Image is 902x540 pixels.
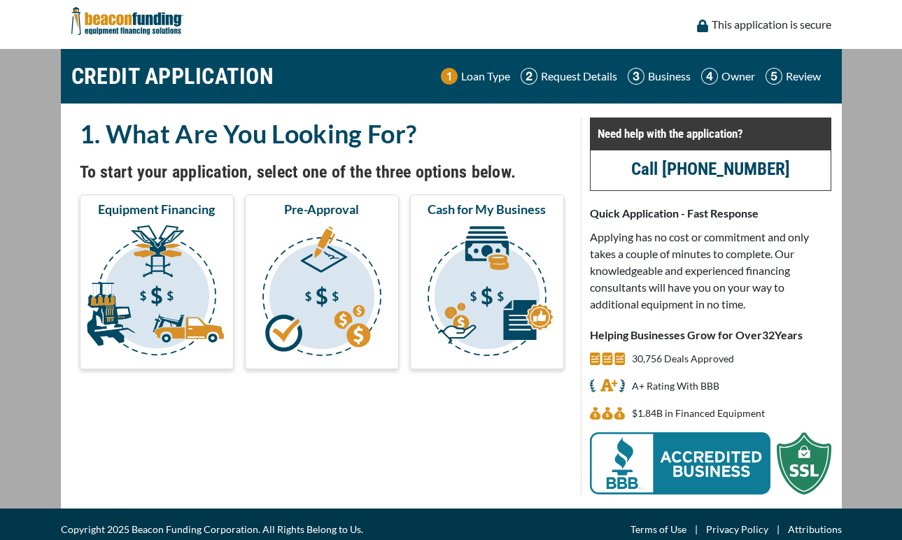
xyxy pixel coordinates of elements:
a: Privacy Policy [706,521,768,538]
img: lock icon to convery security [697,20,708,32]
p: Review [786,68,821,85]
img: Equipment Financing [83,223,231,363]
img: Step 5 [766,68,782,85]
p: Applying has no cost or commitment and only takes a couple of minutes to complete. Our knowledgea... [590,229,831,313]
a: Call [PHONE_NUMBER] [631,159,790,179]
p: Request Details [541,68,617,85]
button: Equipment Financing [80,194,234,369]
span: Pre-Approval [284,201,359,218]
img: BBB Acredited Business and SSL Protection [590,432,831,495]
button: Cash for My Business [410,194,564,369]
h2: 1. What Are You Looking For? [80,118,564,150]
p: 30,756 Deals Approved [632,350,734,367]
span: Cash for My Business [428,201,546,218]
p: $1,841,534,234 in Financed Equipment [632,405,765,422]
span: Equipment Financing [98,201,215,218]
p: Need help with the application? [598,125,824,142]
p: A+ Rating With BBB [632,378,719,395]
img: Step 1 [441,68,458,85]
img: Step 3 [628,68,644,85]
p: Business [648,68,691,85]
a: Attributions [788,521,842,538]
button: Pre-Approval [245,194,399,369]
p: Owner [721,68,755,85]
p: Helping Businesses Grow for Over Years [590,327,831,343]
h1: CREDIT APPLICATION [71,56,274,97]
span: | [768,521,788,538]
p: Quick Application - Fast Response [590,205,831,222]
span: Copyright 2025 Beacon Funding Corporation. All Rights Belong to Us. [61,521,363,538]
p: This application is secure [712,16,831,33]
img: Step 4 [701,68,718,85]
p: Loan Type [461,68,510,85]
h4: To start your application, select one of the three options below. [80,160,564,184]
span: 32 [762,328,775,341]
img: Cash for My Business [413,223,561,363]
img: Step 2 [521,68,537,85]
a: Terms of Use [630,521,686,538]
img: Pre-Approval [248,223,396,363]
span: | [686,521,706,538]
